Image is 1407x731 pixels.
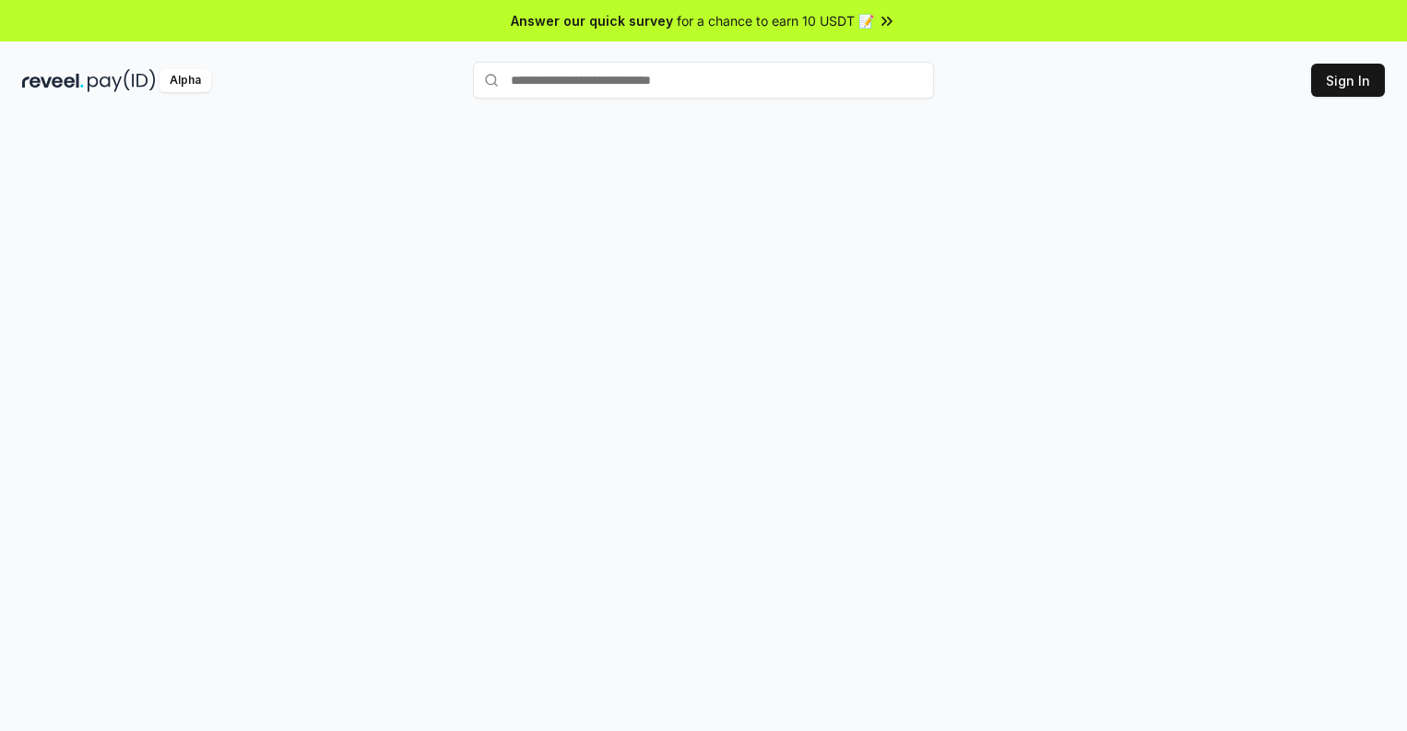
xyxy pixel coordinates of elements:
[677,11,874,30] span: for a chance to earn 10 USDT 📝
[88,69,156,92] img: pay_id
[22,69,84,92] img: reveel_dark
[160,69,211,92] div: Alpha
[511,11,673,30] span: Answer our quick survey
[1311,64,1385,97] button: Sign In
